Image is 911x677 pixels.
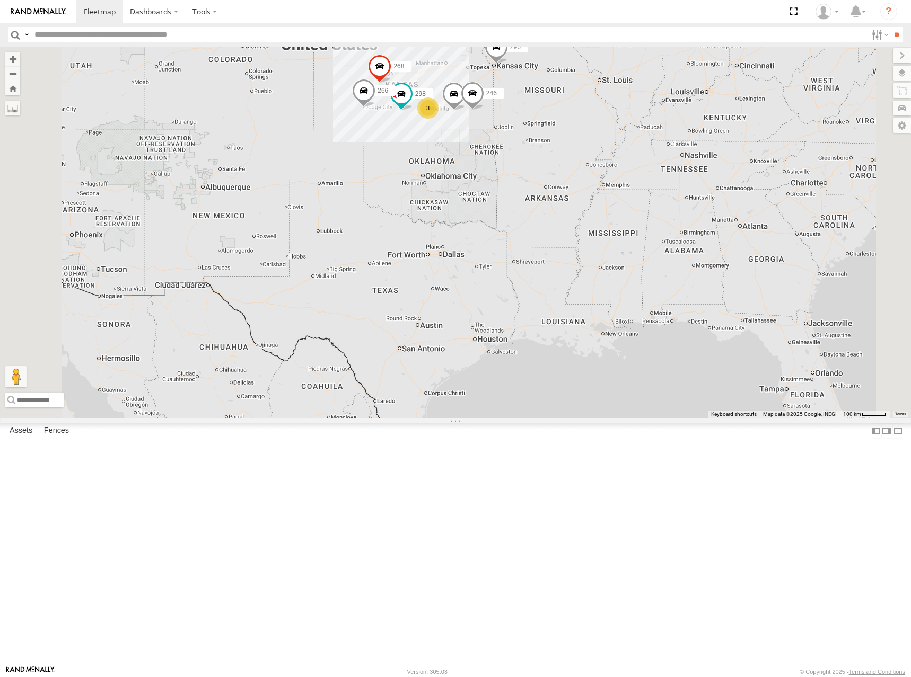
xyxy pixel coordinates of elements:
img: rand-logo.svg [11,8,66,15]
button: Drag Pegman onto the map to open Street View [5,366,27,387]
label: Fences [39,424,74,439]
button: Map Scale: 100 km per 44 pixels [840,411,890,418]
label: Dock Summary Table to the Left [871,423,881,439]
span: 268 [393,63,404,70]
label: Search Query [22,27,31,42]
label: Measure [5,101,20,115]
span: 266 [378,86,388,94]
span: Map data ©2025 Google, INEGI [763,411,837,417]
div: © Copyright 2025 - [800,669,905,675]
button: Keyboard shortcuts [711,411,757,418]
button: Zoom Home [5,81,20,95]
label: Hide Summary Table [892,423,903,439]
span: 100 km [843,411,861,417]
label: Dock Summary Table to the Right [881,423,892,439]
div: 3 [417,97,439,119]
button: Zoom in [5,52,20,66]
span: 298 [415,90,426,97]
div: Shane Miller [812,4,843,20]
label: Assets [4,424,38,439]
span: 296 [510,43,521,50]
a: Visit our Website [6,666,55,677]
span: 246 [486,90,497,97]
div: Version: 305.03 [407,669,448,675]
button: Zoom out [5,66,20,81]
label: Search Filter Options [868,27,890,42]
label: Map Settings [893,118,911,133]
a: Terms [895,412,906,416]
a: Terms and Conditions [849,669,905,675]
i: ? [880,3,897,20]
